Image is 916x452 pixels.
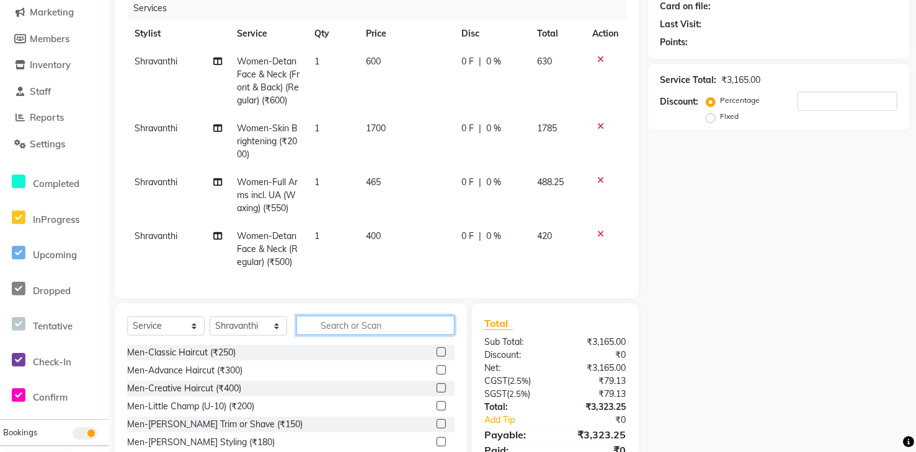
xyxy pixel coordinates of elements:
span: Members [30,33,69,45]
a: Reports [3,111,105,125]
a: Staff [3,85,105,99]
span: | [479,230,481,243]
span: 0 F [461,176,474,189]
span: Shravanthi [135,123,177,134]
span: Bookings [3,427,37,437]
div: ₹79.13 [555,375,635,388]
span: Shravanthi [135,230,177,241]
span: Completed [33,178,79,189]
span: 1 [314,123,319,134]
span: Shravanthi [135,176,177,188]
span: 0 % [486,230,501,243]
span: Women-Skin Brightening (₹2000) [237,123,298,160]
span: Confirm [33,391,68,403]
span: 0 F [461,55,474,68]
th: Total [530,20,585,48]
span: 0 % [486,176,501,189]
span: Settings [30,138,65,150]
div: Men-Advance Haircut (₹300) [127,364,242,377]
div: Points: [660,36,688,49]
div: ₹3,165.00 [722,74,761,87]
span: | [479,55,481,68]
div: ( ) [475,388,555,401]
div: Payable: [475,427,555,442]
span: 1 [314,176,319,188]
span: Tentative [33,320,73,332]
div: ₹79.13 [555,388,635,401]
div: Net: [475,362,555,375]
div: ₹0 [569,414,636,427]
span: 420 [537,230,552,241]
span: Women-Full Arms incl. UA (Waxing) (₹550) [237,176,298,214]
span: Marketing [30,6,74,18]
span: 1785 [537,123,557,134]
span: Upcoming [33,249,77,261]
span: CGST [484,375,507,386]
span: 1700 [367,123,386,134]
a: Inventory [3,58,105,72]
span: 2.5% [509,389,528,399]
a: Marketing [3,6,105,20]
span: InProgress [33,214,79,225]
th: Stylist [127,20,229,48]
div: Discount: [660,95,699,108]
div: ₹3,165.00 [555,362,635,375]
span: 600 [367,56,381,67]
div: Men-Little Champ (U-10) (₹200) [127,400,254,413]
th: Action [585,20,626,48]
span: Reports [30,111,64,123]
div: Men-[PERSON_NAME] Trim or Shave (₹150) [127,418,303,431]
span: Women-Detan Face & Neck (Front & Back) (Regular) (₹600) [237,56,300,106]
div: Last Visit: [660,18,702,31]
label: Fixed [721,111,739,122]
span: Dropped [33,285,71,297]
div: Men-[PERSON_NAME] Styling (₹180) [127,436,275,449]
span: 0 % [486,55,501,68]
a: Add Tip [475,414,569,427]
span: 630 [537,56,552,67]
span: 1 [314,230,319,241]
input: Search or Scan [296,316,455,335]
span: Inventory [30,59,71,71]
th: Disc [454,20,530,48]
div: Service Total: [660,74,717,87]
th: Qty [307,20,358,48]
div: ( ) [475,375,555,388]
span: 465 [367,176,381,188]
label: Percentage [721,95,760,106]
span: | [479,122,481,135]
div: ₹0 [555,349,635,362]
span: 2.5% [510,376,528,386]
span: 1 [314,56,319,67]
span: | [479,176,481,189]
span: 0 F [461,122,474,135]
div: ₹3,323.25 [555,401,635,414]
span: 0 F [461,230,474,243]
div: Men-Creative Haircut (₹400) [127,382,241,395]
span: 488.25 [537,176,564,188]
span: SGST [484,388,507,399]
div: Total: [475,401,555,414]
span: Total [484,317,513,330]
span: Check-In [33,356,71,368]
div: ₹3,323.25 [555,427,635,442]
div: ₹3,165.00 [555,336,635,349]
span: Women-Detan Face & Neck (Regular) (₹500) [237,230,298,267]
span: 0 % [486,122,501,135]
span: 400 [367,230,381,241]
div: Men-Classic Haircut (₹250) [127,346,236,359]
th: Price [359,20,455,48]
a: Settings [3,137,105,152]
div: Sub Total: [475,336,555,349]
div: Discount: [475,349,555,362]
a: Members [3,32,105,46]
span: Staff [30,85,51,97]
th: Service [229,20,307,48]
span: Shravanthi [135,56,177,67]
